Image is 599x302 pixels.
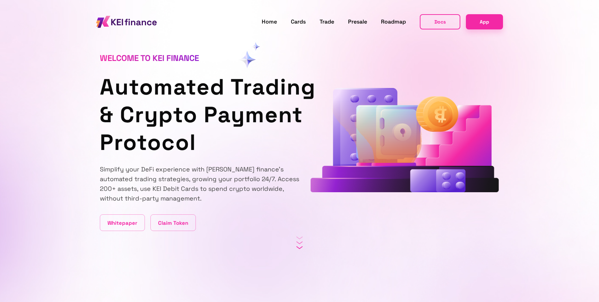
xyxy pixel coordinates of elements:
[466,14,503,29] a: App
[291,17,306,26] a: Cards
[320,17,334,26] a: Trade
[348,17,367,26] a: Presale
[296,237,303,249] img: scroll-icon.svg
[311,88,499,195] div: animation
[100,214,145,231] a: Whitepaper
[150,214,196,231] a: Claim Token
[262,17,277,26] a: Home
[100,165,299,203] p: Simplify your DeFi experience with [PERSON_NAME] finance's automated trading strategies, growing ...
[420,14,460,29] button: Docs
[100,73,299,156] h1: Automated Trading & Crypto Payment Protocol
[96,14,157,30] img: KEI finance
[100,53,199,63] span: Welcome to KEI finance
[381,17,406,26] a: Roadmap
